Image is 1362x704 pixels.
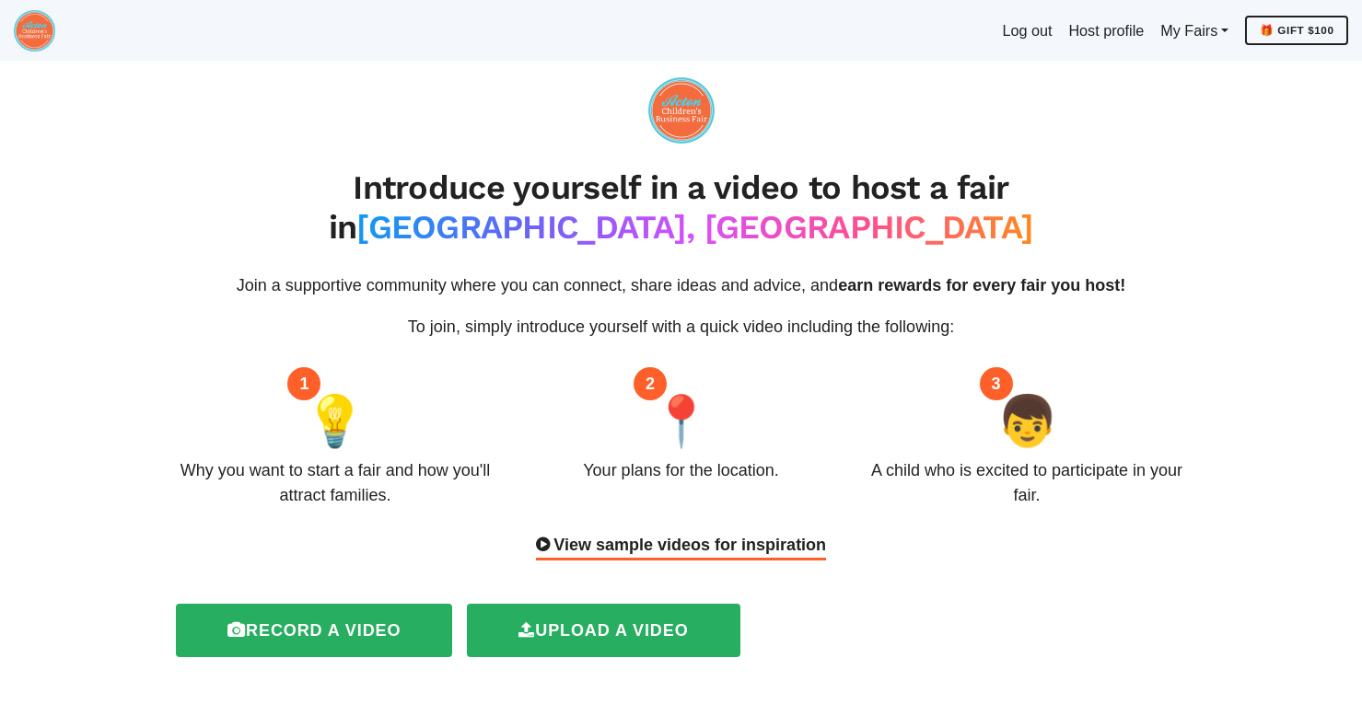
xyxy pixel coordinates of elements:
div: 2 [634,367,667,400]
label: Upload a video [467,604,739,657]
button: Log out [994,11,1060,50]
span: 👦 [996,384,1058,458]
label: Record a video [176,604,452,657]
span: [GEOGRAPHIC_DATA], [GEOGRAPHIC_DATA] [356,208,1033,247]
img: logo-09e7f61fd0461591446672a45e28a4aa4e3f772ea81a4ddf9c7371a8bcc222a1.png [648,77,715,144]
span: 📍 [650,384,712,458]
h2: Introduce yourself in a video to host a fair in [176,168,1186,248]
div: 1 [287,367,320,400]
a: Host profile [1060,11,1152,50]
a: 🎁 Gift $100 [1245,16,1348,45]
div: 3 [980,367,1013,400]
div: A child who is excited to participate in your fair. [867,458,1186,508]
div: Your plans for the location. [583,458,778,483]
p: Join a supportive community where you can connect, share ideas and advice, and [176,273,1186,298]
div: View sample videos for inspiration [536,533,826,560]
span: 💡 [304,384,366,458]
p: To join, simply introduce yourself with a quick video including the following: [176,315,1186,340]
span: earn rewards for every fair you host! [838,276,1125,294]
a: My Fairs [1152,11,1237,50]
div: Why you want to start a fair and how you'll attract families. [176,458,495,508]
img: logo-09e7f61fd0461591446672a45e28a4aa4e3f772ea81a4ddf9c7371a8bcc222a1.png [14,10,55,52]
